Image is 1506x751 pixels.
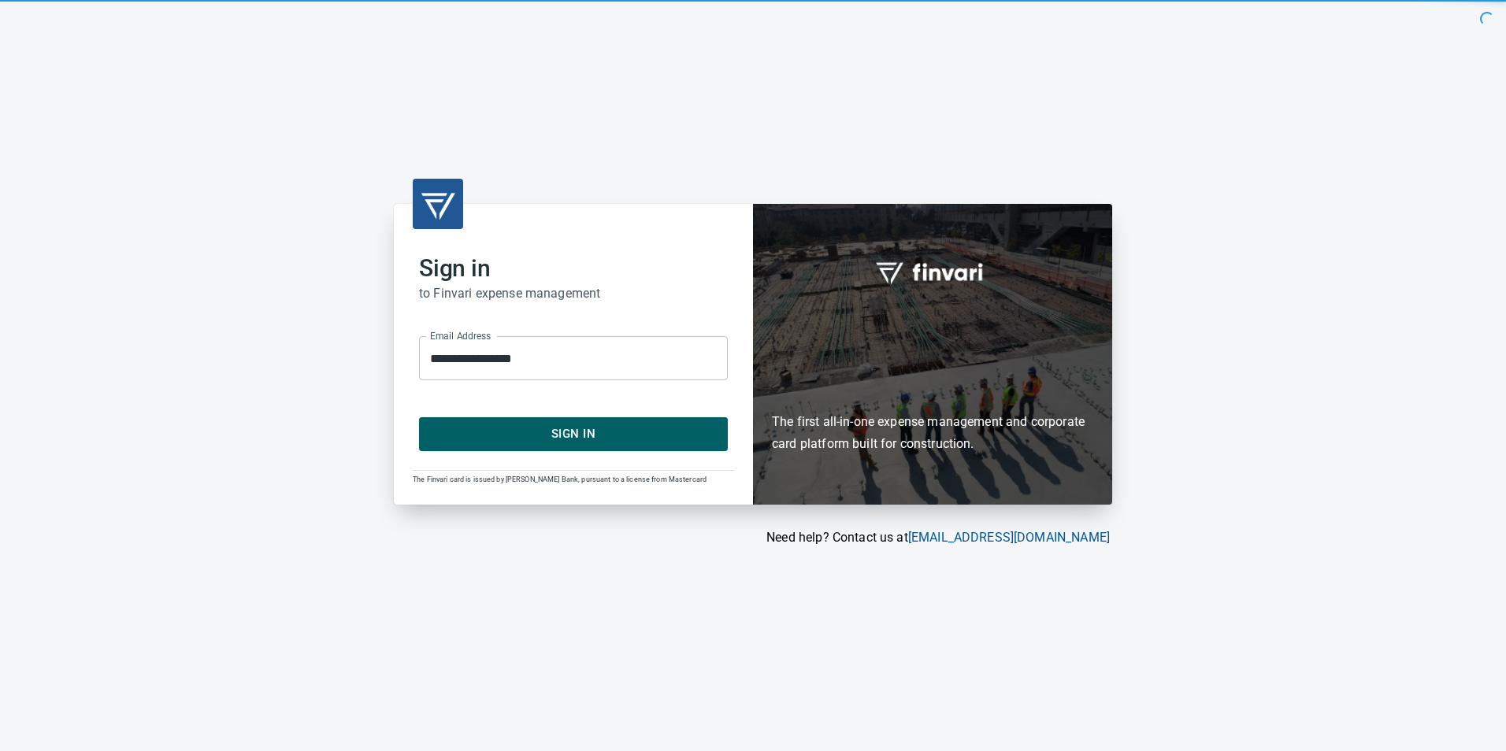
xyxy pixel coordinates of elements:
span: The Finvari card is issued by [PERSON_NAME] Bank, pursuant to a license from Mastercard [413,475,707,483]
img: fullword_logo_white.png [874,253,992,290]
a: [EMAIL_ADDRESS][DOMAIN_NAME] [908,530,1110,545]
img: transparent_logo.png [419,185,457,223]
h6: The first all-in-one expense management and corporate card platform built for construction. [772,320,1093,455]
span: Sign In [436,424,710,444]
h2: Sign in [419,254,728,283]
p: Need help? Contact us at [394,528,1110,547]
div: Finvari [753,204,1112,504]
h6: to Finvari expense management [419,283,728,305]
button: Sign In [419,417,728,450]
